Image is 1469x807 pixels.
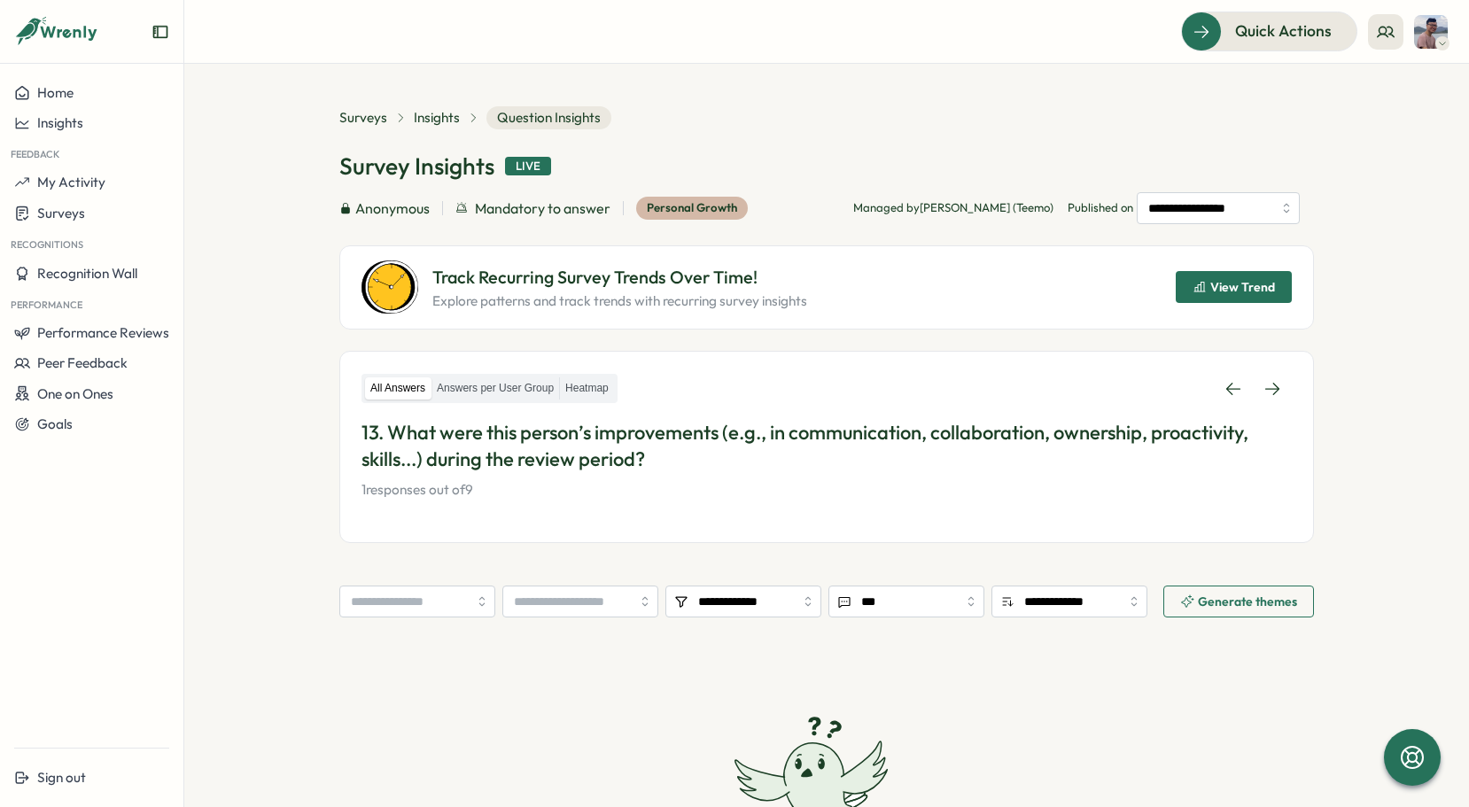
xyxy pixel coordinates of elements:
[1235,19,1332,43] span: Quick Actions
[37,205,85,221] span: Surveys
[361,480,1292,500] p: 1 responses out of 9
[1414,15,1448,49] img: Son Tran (Teemo)
[365,377,431,400] label: All Answers
[432,291,807,311] p: Explore patterns and track trends with recurring survey insights
[431,377,559,400] label: Answers per User Group
[486,106,611,129] span: Question Insights
[361,419,1292,474] p: 13. What were this person’s improvements (e.g., in communication, collaboration, ownership, proac...
[339,151,494,182] h1: Survey Insights
[560,377,614,400] label: Heatmap
[1181,12,1357,50] button: Quick Actions
[37,769,86,786] span: Sign out
[37,415,73,432] span: Goals
[505,157,551,176] div: Live
[920,200,1053,214] span: [PERSON_NAME] (Teemo)
[475,198,610,220] span: Mandatory to answer
[37,354,128,371] span: Peer Feedback
[1068,192,1300,224] span: Published on
[1198,595,1297,608] span: Generate themes
[414,108,460,128] a: Insights
[853,200,1053,216] p: Managed by
[37,324,169,341] span: Performance Reviews
[636,197,748,220] div: Personal Growth
[1176,271,1292,303] button: View Trend
[37,385,113,402] span: One on Ones
[432,264,807,291] p: Track Recurring Survey Trends Over Time!
[152,23,169,41] button: Expand sidebar
[355,198,430,220] span: Anonymous
[37,114,83,131] span: Insights
[339,108,387,128] a: Surveys
[37,265,137,282] span: Recognition Wall
[37,174,105,190] span: My Activity
[1210,281,1275,293] span: View Trend
[1163,586,1314,617] button: Generate themes
[37,84,74,101] span: Home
